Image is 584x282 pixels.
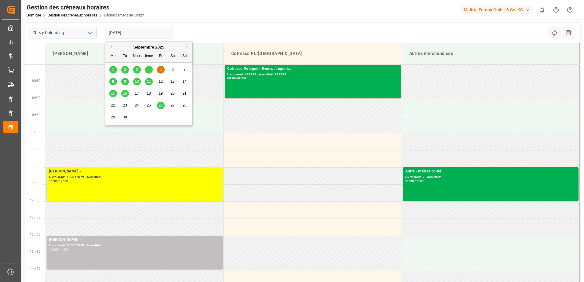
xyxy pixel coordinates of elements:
div: Cofresco Pologne - Everest Logistics [227,66,398,72]
span: 10 [135,79,139,84]
div: Gestion des créneaux horaires [27,3,144,12]
span: 13 h 00 [30,233,41,236]
span: 16 [123,91,127,96]
span: 14 [182,79,186,84]
div: Fr [157,52,165,60]
div: Choisissez le mercredi 10 septembre 2025 [133,78,141,85]
span: 8 [112,79,114,84]
span: 12 h 00 [30,199,41,202]
div: Choisissez le lundi 8 septembre 2025 [109,78,117,85]
div: Autre - mainsa coiffe [405,168,576,175]
div: Su [181,52,188,60]
span: 12 h 30 [30,216,41,219]
div: Autres marchandises [407,48,575,59]
span: 13 [170,79,174,84]
span: 28 [182,103,186,107]
button: Afficher 0 nouvelles notifications [535,3,549,17]
span: 13 h 30 [30,250,41,253]
div: Choisissez le lundi 29 septembre 2025 [109,114,117,121]
span: 15 [111,91,115,96]
div: Choisissez Jeudi 18 septembre 2025 [145,90,153,97]
div: 11:00 [49,180,58,183]
div: Choisissez le vendredi 5 septembre 2025 [157,66,165,74]
div: 14:00 [59,248,68,251]
div: Choisissez Mercredi 3 septembre 2025 [133,66,141,74]
div: Choisissez le jeudi 11 septembre 2025 [145,78,153,85]
div: Livraison# :489279 - Assiette# :489279 [227,72,398,77]
button: Melitta Europa GmbH & Co. KG [461,4,535,16]
div: Choisissez le lundi 15 septembre 2025 [109,90,117,97]
div: - [414,180,415,183]
div: Choisissez le mardi 23 septembre 2025 [121,102,129,109]
span: 3 [136,67,138,72]
div: Choisissez le lundi 1er septembre 2025 [109,66,117,74]
div: 12:00 [415,180,424,183]
div: Choisissez Dimanche 28 septembre 2025 [181,102,188,109]
div: Livraison# :400052579 - Assiette# : [49,243,220,248]
span: 18 [147,91,151,96]
div: Tu [121,52,129,60]
span: 22 [111,103,115,107]
div: Choisissez le vendredi 19 septembre 2025 [157,90,165,97]
div: Choisissez le mardi 16 septembre 2025 [121,90,129,97]
div: Mo [109,52,117,60]
div: Choisissez le dimanche 21 septembre 2025 [181,90,188,97]
input: JJ-MM-AAAA [105,27,173,38]
div: - [236,77,237,80]
div: Choisissez Mardi 2 septembre 2025 [121,66,129,74]
span: 30 [123,115,127,119]
div: Choisissez le vendredi 12 septembre 2025 [157,78,165,85]
span: 21 [182,91,186,96]
button: Prochain [186,45,189,49]
div: 09:00 [237,77,246,80]
div: Choisissez le dimanche 7 septembre 2025 [181,66,188,74]
div: 08:00 [227,77,236,80]
input: Type à rechercher/sélectionner [29,27,97,38]
span: 10 h 00 [30,130,41,134]
div: Choisissez le vendredi 26 septembre 2025 [157,102,165,109]
span: 10 h 30 [30,147,41,151]
div: Sa [169,52,177,60]
span: 5 [160,67,162,72]
span: 7 [184,67,186,72]
div: Choisissez Mercredi 24 septembre 2025 [133,102,141,109]
div: Choisissez le samedi 13 septembre 2025 [169,78,177,85]
span: 2 [124,67,126,72]
span: 09:00 [32,96,41,99]
div: Choisissez le jeudi 4 septembre 2025 [145,66,153,74]
span: 11:30 [32,182,41,185]
div: Septembre 2025 [105,44,192,50]
span: 20 [170,91,174,96]
div: Choisissez le dimanche 14 septembre 2025 [181,78,188,85]
div: - [58,180,59,183]
span: 23 [123,103,127,107]
span: 17 [135,91,139,96]
span: 4 [148,67,150,72]
div: 11:00 [405,180,414,183]
span: 27 [170,103,174,107]
div: 12:00 [59,180,68,183]
button: Mois précédent [108,45,112,49]
div: Choisissez le samedi 20 septembre 2025 [169,90,177,97]
div: Ième [145,52,153,60]
div: Choisissez le jeudi 25 septembre 2025 [145,102,153,109]
div: Choisissez le mercredi 17 septembre 2025 [133,90,141,97]
div: - [58,248,59,251]
span: 26 [159,103,162,107]
button: Ouvrir le menu [85,28,94,38]
div: Cofresco PL/[GEOGRAPHIC_DATA] [229,48,397,59]
div: Mois 2025-09 [107,64,191,123]
div: [PERSON_NAME] - [49,237,220,243]
div: [PERSON_NAME] [51,48,219,59]
a: Domicile [27,13,41,17]
div: Choisissez le lundi 22 septembre 2025 [109,102,117,109]
span: 11:00 [32,164,41,168]
span: 29 [111,115,115,119]
div: Choisissez le samedi 27 septembre 2025 [169,102,177,109]
span: 14 h 00 [30,267,41,270]
button: Centre d’aide [549,3,563,17]
span: 1 [112,67,114,72]
div: Nous [133,52,141,60]
span: 24 [135,103,139,107]
span: 9 [124,79,126,84]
